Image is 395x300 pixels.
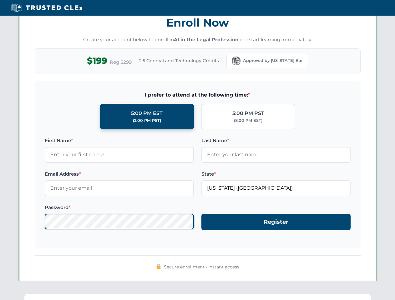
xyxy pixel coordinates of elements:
[45,180,194,196] input: Enter your email
[35,13,361,32] h3: Enroll Now
[201,214,351,230] button: Register
[174,37,239,42] strong: AI in the Legal Profession
[35,36,361,43] p: Create your account below to enroll in and start learning immediately.
[87,54,107,68] span: $199
[234,117,262,124] div: (8:00 PM EST)
[201,180,351,196] input: Florida (FL)
[164,263,239,270] span: Secure enrollment • Instant access
[45,147,194,162] input: Enter your first name
[201,147,351,162] input: Enter your last name
[201,137,351,144] label: Last Name
[139,57,219,64] span: 2.5 General and Technology Credits
[9,3,84,12] img: Trusted CLEs
[156,264,161,269] img: 🔒
[45,137,194,144] label: First Name
[232,57,241,65] img: Florida Bar
[45,204,194,211] label: Password
[110,58,132,66] span: Reg $299
[232,109,264,117] div: 5:00 PM PST
[45,91,351,99] span: I prefer to attend at the following time:
[45,170,194,178] label: Email Address
[131,109,163,117] div: 5:00 PM EST
[201,170,351,178] label: State
[243,57,303,64] span: Approved by [US_STATE] Bar
[133,117,161,124] div: (2:00 PM PST)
